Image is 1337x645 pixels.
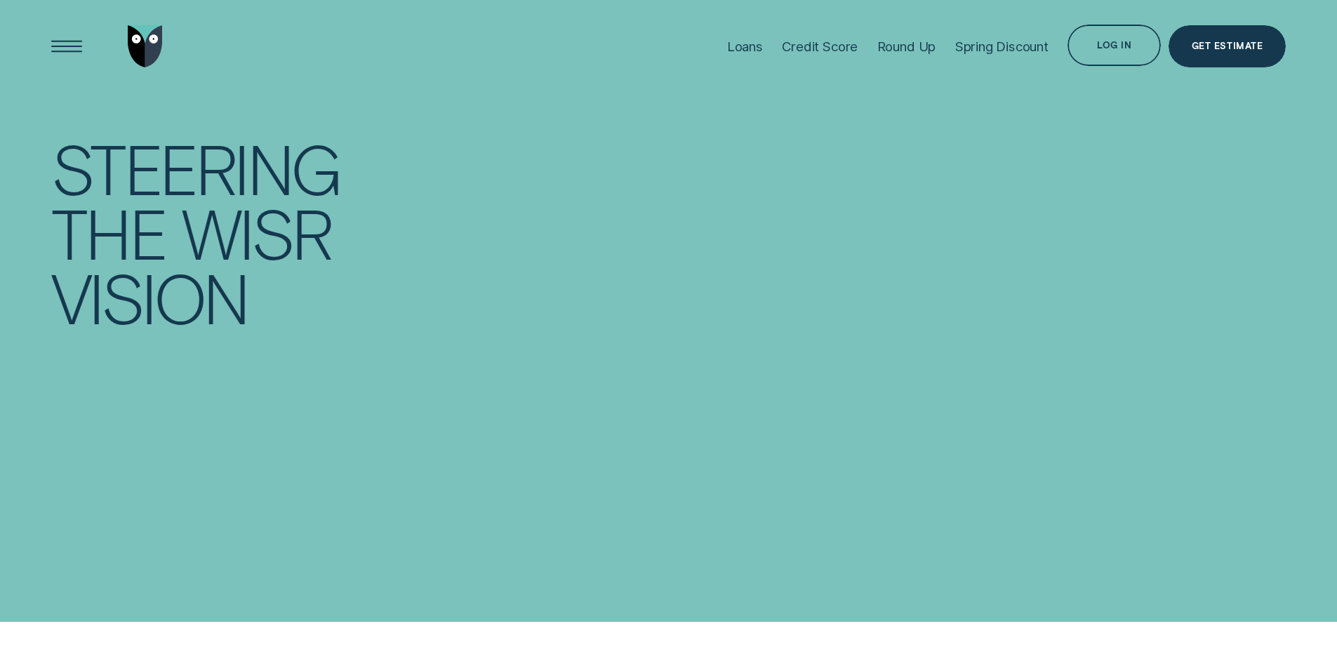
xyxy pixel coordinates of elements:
[128,25,163,67] img: Wisr
[46,25,88,67] button: Open Menu
[782,39,858,55] div: Credit Score
[955,39,1049,55] div: Spring Discount
[1169,25,1286,67] a: Get Estimate
[1067,25,1160,67] button: Log in
[727,39,763,55] div: Loans
[51,135,482,330] h4: Steering the Wisr vision
[877,39,936,55] div: Round Up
